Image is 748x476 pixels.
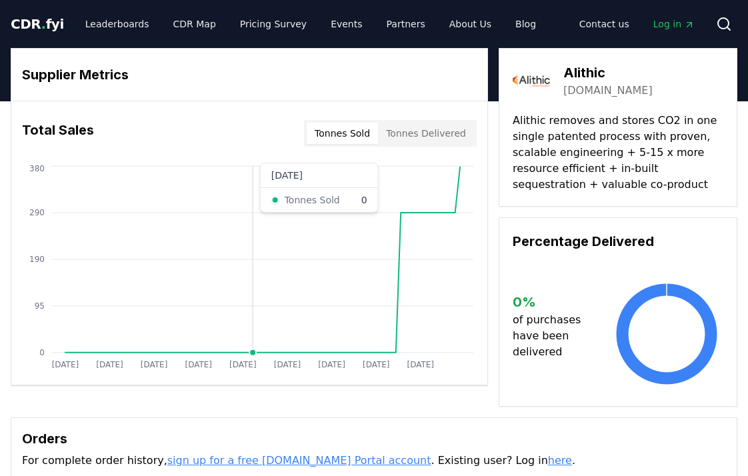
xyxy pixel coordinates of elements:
[318,360,345,369] tspan: [DATE]
[29,208,45,217] tspan: 290
[320,12,373,36] a: Events
[307,123,378,144] button: Tonnes Sold
[22,429,726,449] h3: Orders
[643,12,705,36] a: Log in
[29,255,45,264] tspan: 190
[163,12,227,36] a: CDR Map
[11,15,64,33] a: CDR.fyi
[75,12,547,36] nav: Main
[185,360,211,369] tspan: [DATE]
[563,83,653,99] a: [DOMAIN_NAME]
[22,65,477,85] h3: Supplier Metrics
[548,454,572,467] a: here
[376,12,436,36] a: Partners
[41,16,46,32] span: .
[167,454,431,467] a: sign up for a free [DOMAIN_NAME] Portal account
[563,63,653,83] h3: Alithic
[513,62,550,99] img: Alithic-logo
[29,164,45,173] tspan: 380
[513,312,610,360] p: of purchases have been delivered
[75,12,160,36] a: Leaderboards
[363,360,389,369] tspan: [DATE]
[141,360,167,369] tspan: [DATE]
[35,301,45,311] tspan: 95
[39,348,45,357] tspan: 0
[96,360,123,369] tspan: [DATE]
[22,120,94,147] h3: Total Sales
[22,453,726,469] p: For complete order history, . Existing user? Log in .
[407,360,434,369] tspan: [DATE]
[513,113,723,193] p: Alithic removes and stores CO2 in one single patented process with proven, scalable engineering +...
[569,12,640,36] a: Contact us
[378,123,474,144] button: Tonnes Delivered
[274,360,301,369] tspan: [DATE]
[229,12,317,36] a: Pricing Survey
[52,360,79,369] tspan: [DATE]
[653,17,695,31] span: Log in
[513,231,723,251] h3: Percentage Delivered
[439,12,502,36] a: About Us
[569,12,705,36] nav: Main
[229,360,256,369] tspan: [DATE]
[505,12,547,36] a: Blog
[11,16,64,32] span: CDR fyi
[513,292,610,312] h3: 0 %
